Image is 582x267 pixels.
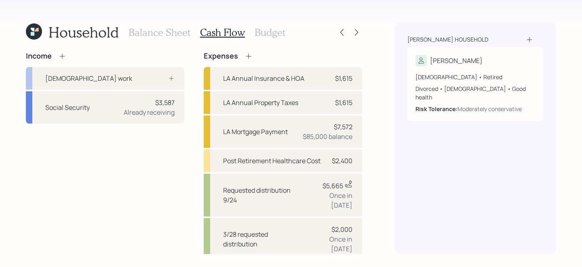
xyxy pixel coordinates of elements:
div: $2,000 [331,225,352,234]
div: 3/28 requested distribution [223,229,302,249]
div: $2,400 [332,156,352,166]
h4: Expenses [204,52,238,61]
div: Requested distribution 9/24 [223,185,302,205]
b: Risk Tolerance: [415,105,458,113]
div: $7,572 [334,122,352,132]
div: $5,665 [323,180,352,191]
div: [PERSON_NAME] household [407,36,488,44]
div: [DEMOGRAPHIC_DATA] work [45,74,132,83]
h3: Cash Flow [200,27,245,38]
div: [DEMOGRAPHIC_DATA] • Retired [415,73,535,81]
div: LA Annual Property Taxes [223,98,298,107]
h4: Income [26,52,52,61]
div: Divorced • [DEMOGRAPHIC_DATA] • Good health [415,84,535,101]
div: Once in [DATE] [309,191,352,210]
h3: Balance Sheet [129,27,190,38]
div: Already receiving [124,107,175,117]
div: $85,000 balance [303,132,352,141]
h1: Household [48,23,119,41]
div: [PERSON_NAME] [430,56,483,65]
div: $1,615 [335,98,352,107]
div: LA Annual Insurance & HOA [223,74,304,83]
div: Social Security [45,103,90,112]
div: $3,587 [155,98,175,107]
h3: Budget [255,27,285,38]
div: Moderately conservative [458,105,522,113]
div: Post Retirement Healthcare Cost [223,156,321,166]
div: LA Mortgage Payment [223,127,288,137]
div: Once in [DATE] [308,234,352,254]
div: $1,615 [335,74,352,83]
